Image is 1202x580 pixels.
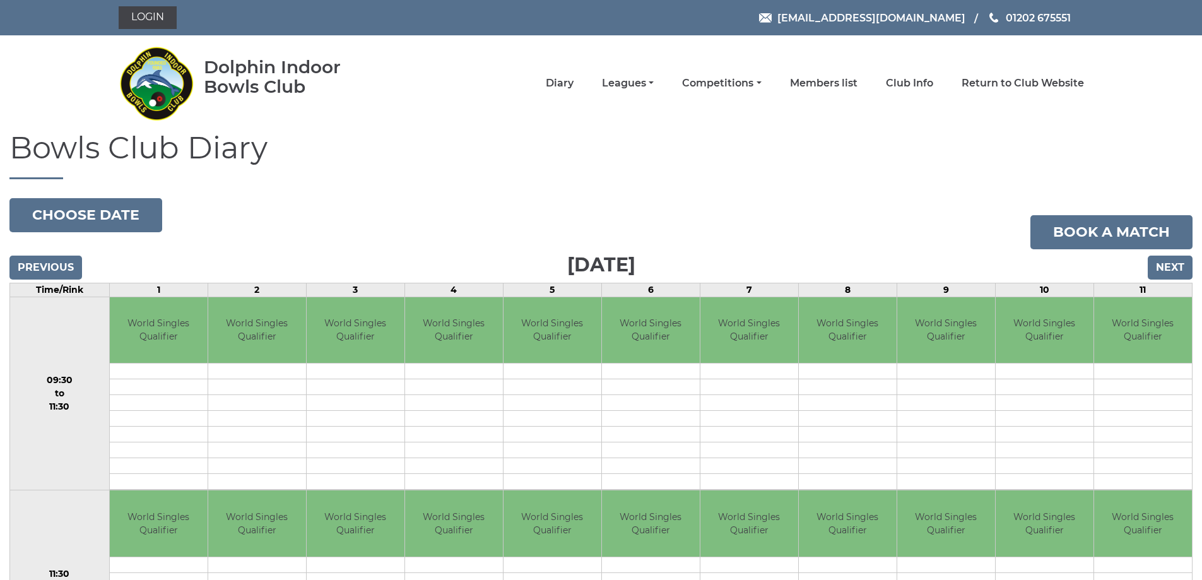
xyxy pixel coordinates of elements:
[1148,256,1193,280] input: Next
[897,283,995,297] td: 9
[897,490,995,557] td: World Singles Qualifier
[10,283,110,297] td: Time/Rink
[602,297,700,364] td: World Singles Qualifier
[503,283,601,297] td: 5
[799,297,897,364] td: World Singles Qualifier
[700,490,798,557] td: World Singles Qualifier
[109,283,208,297] td: 1
[306,283,404,297] td: 3
[601,283,700,297] td: 6
[759,13,772,23] img: Email
[700,297,798,364] td: World Singles Qualifier
[759,10,965,26] a: Email [EMAIL_ADDRESS][DOMAIN_NAME]
[987,10,1071,26] a: Phone us 01202 675551
[1006,11,1071,23] span: 01202 675551
[307,490,404,557] td: World Singles Qualifier
[208,297,306,364] td: World Singles Qualifier
[996,297,1093,364] td: World Singles Qualifier
[405,297,503,364] td: World Singles Qualifier
[1094,490,1192,557] td: World Singles Qualifier
[546,76,574,90] a: Diary
[110,490,208,557] td: World Singles Qualifier
[790,76,857,90] a: Members list
[9,131,1193,179] h1: Bowls Club Diary
[307,297,404,364] td: World Singles Qualifier
[886,76,933,90] a: Club Info
[110,297,208,364] td: World Singles Qualifier
[119,39,194,127] img: Dolphin Indoor Bowls Club
[995,283,1093,297] td: 10
[996,490,1093,557] td: World Singles Qualifier
[1030,215,1193,249] a: Book a match
[1093,283,1192,297] td: 11
[897,297,995,364] td: World Singles Qualifier
[504,490,601,557] td: World Singles Qualifier
[602,490,700,557] td: World Singles Qualifier
[504,297,601,364] td: World Singles Qualifier
[700,283,798,297] td: 7
[10,297,110,490] td: 09:30 to 11:30
[989,13,998,23] img: Phone us
[962,76,1084,90] a: Return to Club Website
[119,6,177,29] a: Login
[208,490,306,557] td: World Singles Qualifier
[404,283,503,297] td: 4
[602,76,654,90] a: Leagues
[204,57,381,97] div: Dolphin Indoor Bowls Club
[682,76,761,90] a: Competitions
[9,256,82,280] input: Previous
[799,490,897,557] td: World Singles Qualifier
[9,198,162,232] button: Choose date
[777,11,965,23] span: [EMAIL_ADDRESS][DOMAIN_NAME]
[405,490,503,557] td: World Singles Qualifier
[1094,297,1192,364] td: World Singles Qualifier
[798,283,897,297] td: 8
[208,283,306,297] td: 2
